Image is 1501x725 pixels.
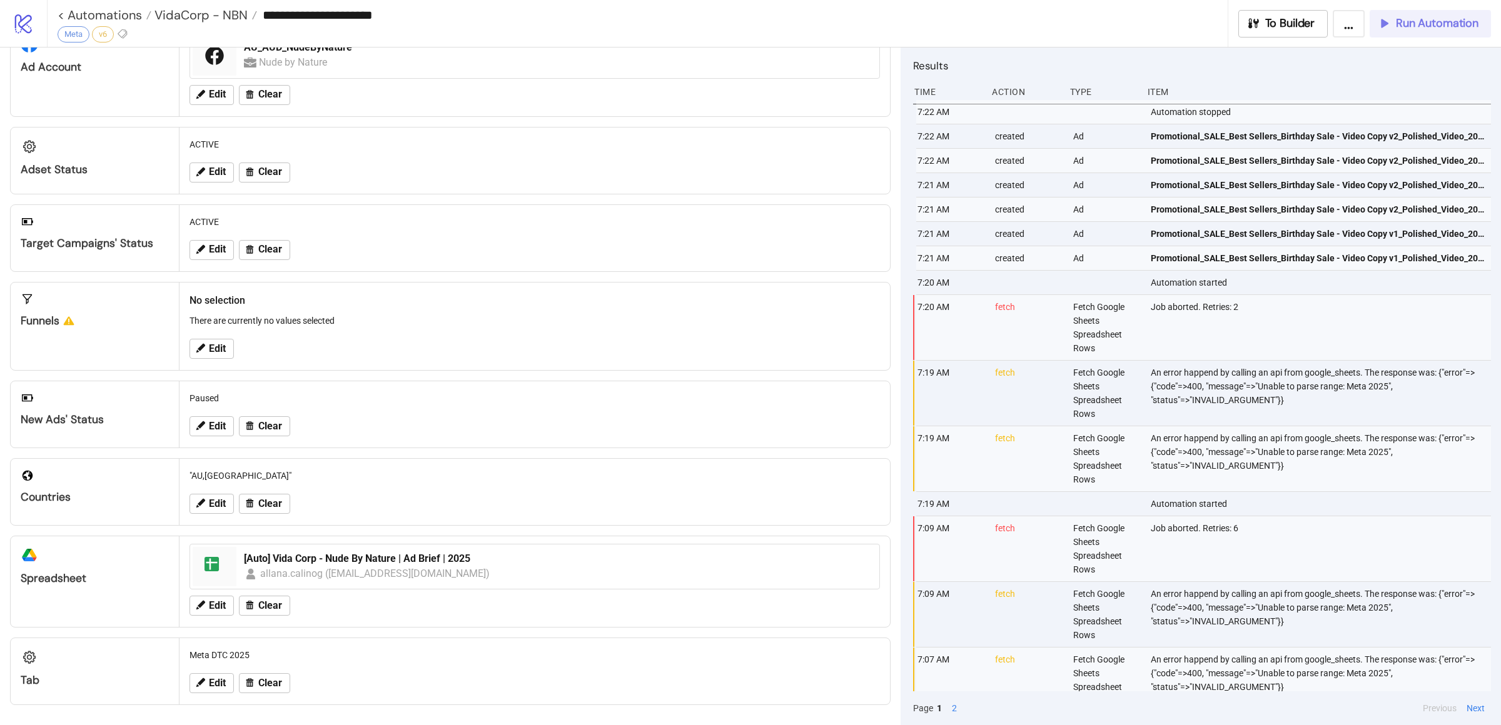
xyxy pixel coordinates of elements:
span: Clear [258,244,282,255]
button: Clear [239,240,290,260]
div: An error happend by calling an api from google_sheets. The response was: {"error"=>{"code"=>400, ... [1150,426,1494,491]
div: Ad [1072,124,1141,148]
div: Ad [1072,246,1141,270]
div: Ad [1072,173,1141,197]
div: fetch [994,295,1063,360]
div: Item [1146,80,1491,104]
button: 1 [933,701,946,715]
div: created [994,222,1063,246]
a: Promotional_SALE_Best Sellers_Birthday Sale - Video Copy v1_Polished_Video_20251015_ANZ [1151,222,1485,246]
div: Meta DTC 2025 [184,643,885,667]
p: There are currently no values selected [190,314,880,327]
span: Promotional_SALE_Best Sellers_Birthday Sale - Video Copy v2_Polished_Video_20251015_ANZ [1151,129,1485,143]
button: Edit [190,339,234,359]
span: To Builder [1265,16,1315,31]
div: 7:20 AM [916,295,985,360]
button: Edit [190,673,234,693]
div: Ad [1072,197,1141,221]
span: Edit [209,498,226,509]
div: [Auto] Vida Corp - Nude By Nature | Ad Brief | 2025 [244,552,872,566]
a: Promotional_SALE_Best Sellers_Birthday Sale - Video Copy v2_Polished_Video_20251015_ANZ [1151,197,1485,221]
div: 7:21 AM [916,222,985,246]
div: ACTIVE [184,210,885,234]
span: Promotional_SALE_Best Sellers_Birthday Sale - Video Copy v2_Polished_Video_20251015_ANZ [1151,202,1485,216]
button: Edit [190,494,234,514]
div: AU_AUD_NudeByNature [244,41,872,54]
button: Clear [239,162,290,182]
a: Promotional_SALE_Best Sellers_Birthday Sale - Video Copy v1_Polished_Video_20251015_ANZ [1151,246,1485,270]
div: Funnels [21,314,169,328]
h2: Results [913,57,1491,74]
div: 7:21 AM [916,246,985,270]
div: 7:21 AM [916,197,985,221]
div: Meta [58,26,89,42]
div: 7:09 AM [916,582,985,647]
h2: No selection [190,292,880,308]
div: 7:20 AM [916,271,985,294]
div: "AU,[GEOGRAPHIC_DATA]" [184,464,885,487]
div: 7:19 AM [916,361,985,426]
div: 7:09 AM [916,516,985,581]
div: Action [991,80,1059,104]
div: fetch [994,516,1063,581]
span: Clear [258,421,282,432]
button: Clear [239,673,290,693]
button: Edit [190,85,234,105]
span: VidaCorp - NBN [151,7,248,23]
div: Fetch Google Sheets Spreadsheet Rows [1072,516,1141,581]
div: 7:22 AM [916,100,985,124]
span: Edit [209,677,226,689]
button: Clear [239,85,290,105]
button: To Builder [1238,10,1328,37]
div: fetch [994,361,1063,426]
div: Ad Account [21,60,169,74]
span: Promotional_SALE_Best Sellers_Birthday Sale - Video Copy v1_Polished_Video_20251015_ANZ [1151,251,1485,265]
div: Job aborted. Retries: 2 [1150,295,1494,360]
div: Automation stopped [1150,100,1494,124]
button: Clear [239,416,290,436]
div: An error happend by calling an api from google_sheets. The response was: {"error"=>{"code"=>400, ... [1150,647,1494,712]
button: Clear [239,494,290,514]
button: Edit [190,596,234,616]
span: Page [913,701,933,715]
div: created [994,173,1063,197]
a: Promotional_SALE_Best Sellers_Birthday Sale - Video Copy v2_Polished_Video_20251015_ANZ [1151,149,1485,172]
a: Promotional_SALE_Best Sellers_Birthday Sale - Video Copy v2_Polished_Video_20251015_ANZ [1151,124,1485,148]
div: 7:07 AM [916,647,985,712]
span: Clear [258,166,282,177]
div: Adset Status [21,162,169,177]
button: ... [1333,10,1365,37]
span: Run Automation [1396,16,1478,31]
div: 7:19 AM [916,426,985,491]
div: created [994,197,1063,221]
div: Ad [1072,149,1141,172]
a: VidaCorp - NBN [151,9,257,21]
span: Edit [209,89,226,100]
button: Run Automation [1370,10,1491,37]
div: Fetch Google Sheets Spreadsheet Rows [1072,361,1141,426]
div: allana.calinog ([EMAIL_ADDRESS][DOMAIN_NAME]) [260,566,491,581]
span: Edit [209,600,226,611]
button: Edit [190,416,234,436]
div: Fetch Google Sheets Spreadsheet Rows [1072,647,1141,712]
div: Time [913,80,982,104]
div: fetch [994,647,1063,712]
button: Edit [190,240,234,260]
button: Clear [239,596,290,616]
div: fetch [994,582,1063,647]
div: Tab [21,673,169,687]
div: v6 [92,26,114,42]
div: Job aborted. Retries: 6 [1150,516,1494,581]
div: fetch [994,426,1063,491]
div: ACTIVE [184,132,885,156]
span: Clear [258,677,282,689]
button: Next [1463,701,1488,715]
div: 7:22 AM [916,124,985,148]
span: Edit [209,166,226,177]
div: Fetch Google Sheets Spreadsheet Rows [1072,582,1141,647]
span: Promotional_SALE_Best Sellers_Birthday Sale - Video Copy v2_Polished_Video_20251015_ANZ [1151,154,1485,167]
div: Ad [1072,222,1141,246]
div: 7:19 AM [916,492,985,516]
div: Nude by Nature [259,54,330,70]
div: Target Campaigns' Status [21,236,169,251]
